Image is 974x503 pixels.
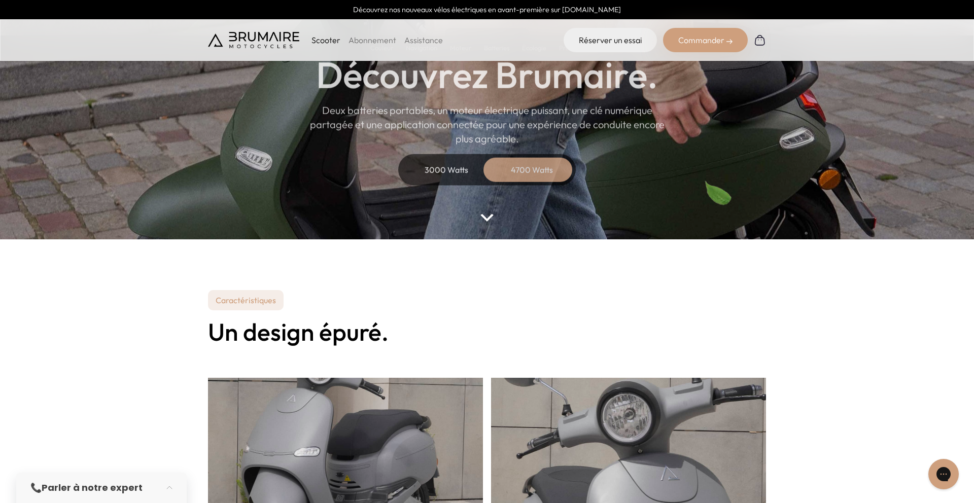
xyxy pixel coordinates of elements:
[564,28,657,52] a: Réserver un essai
[349,35,396,45] a: Abonnement
[316,57,658,93] h1: Découvrez Brumaire.
[923,455,964,493] iframe: Gorgias live chat messenger
[491,158,572,182] div: 4700 Watts
[726,39,733,45] img: right-arrow-2.png
[480,214,494,222] img: arrow-bottom.png
[208,290,284,310] p: Caractéristiques
[404,35,443,45] a: Assistance
[311,34,340,46] p: Scooter
[309,103,665,146] p: Deux batteries portables, un moteur électrique puissant, une clé numérique partagée et une applic...
[754,34,766,46] img: Panier
[208,32,299,48] img: Brumaire Motocycles
[663,28,748,52] div: Commander
[406,158,487,182] div: 3000 Watts
[208,318,766,345] h2: Un design épuré.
